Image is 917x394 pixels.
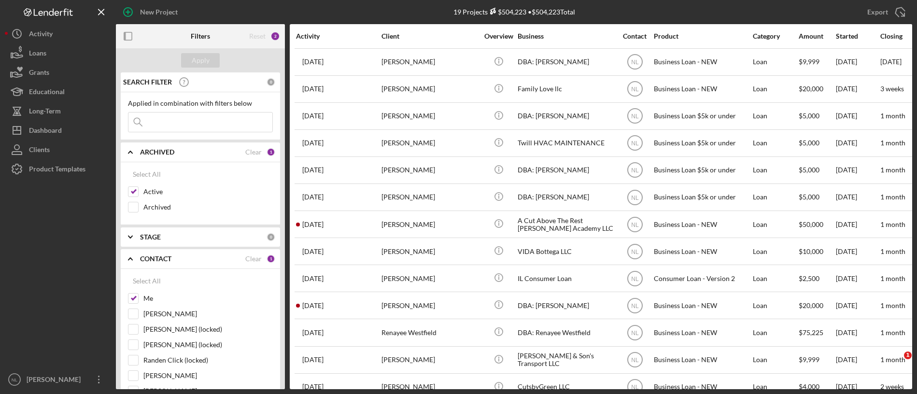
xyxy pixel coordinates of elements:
div: Business [518,32,614,40]
button: Loans [5,43,111,63]
label: Randen Click (locked) [143,355,273,365]
text: NL [631,140,639,147]
a: Long-Term [5,101,111,121]
time: 2025-09-15 14:27 [302,383,324,391]
div: Loan [753,184,798,210]
div: Family Love llc [518,76,614,102]
div: [DATE] [836,293,879,318]
div: Loan [753,49,798,75]
time: 1 month [880,301,905,310]
div: Client [381,32,478,40]
time: 2025-10-09 22:53 [302,221,324,228]
div: Dashboard [29,121,62,142]
div: Started [836,32,879,40]
div: Apply [192,53,210,68]
text: NL [631,384,639,391]
div: [PERSON_NAME] [381,130,478,156]
div: 0 [267,233,275,241]
div: A Cut Above The Rest [PERSON_NAME] Academy LLC [518,211,614,237]
div: Loan [753,347,798,373]
span: $9,999 [799,57,819,66]
button: Clients [5,140,111,159]
button: Educational [5,82,111,101]
label: Archived [143,202,273,212]
div: [PERSON_NAME] & Son's Transport LLC [518,347,614,373]
b: STAGE [140,233,161,241]
button: NL[PERSON_NAME] [5,370,111,389]
div: Business Loan - NEW [654,293,750,318]
div: [PERSON_NAME] [381,103,478,129]
span: $5,000 [799,193,819,201]
div: Select All [133,271,161,291]
div: Consumer Loan - Version 2 [654,266,750,291]
div: Business Loan $5k or under [654,157,750,183]
b: CONTACT [140,255,171,263]
span: $75,225 [799,328,823,337]
div: Product Templates [29,159,85,181]
div: [DATE] [836,103,879,129]
text: NL [631,275,639,282]
div: Loan [753,293,798,318]
div: [DATE] [836,239,879,264]
div: [PERSON_NAME] [381,239,478,264]
div: VIDA Bottega LLC [518,239,614,264]
div: Business Loan - NEW [654,239,750,264]
div: Loan [753,266,798,291]
time: 1 month [880,328,905,337]
text: NL [631,221,639,228]
div: Loan [753,76,798,102]
b: Filters [191,32,210,40]
div: DBA: [PERSON_NAME] [518,293,614,318]
button: Dashboard [5,121,111,140]
div: Business Loan - NEW [654,320,750,345]
time: 2025-10-10 16:38 [302,275,324,282]
time: 1 month [880,274,905,282]
button: Select All [128,271,166,291]
div: Clear [245,255,262,263]
div: Business Loan - NEW [654,211,750,237]
a: Grants [5,63,111,82]
div: [PERSON_NAME] [381,184,478,210]
label: [PERSON_NAME] (locked) [143,324,273,334]
div: Business Loan $5k or under [654,184,750,210]
span: $50,000 [799,220,823,228]
div: Loan [753,157,798,183]
time: [DATE] [880,57,902,66]
time: 3 weeks [880,84,904,93]
time: 1 month [880,193,905,201]
div: Category [753,32,798,40]
div: DBA: [PERSON_NAME] [518,49,614,75]
time: 1 month [880,247,905,255]
div: Business Loan $5k or under [654,103,750,129]
div: 1 [267,254,275,263]
text: NL [631,330,639,337]
label: Me [143,294,273,303]
time: 2025-10-08 15:23 [302,329,324,337]
div: [DATE] [836,49,879,75]
div: [DATE] [836,157,879,183]
div: Activity [29,24,53,46]
a: Product Templates [5,159,111,179]
div: [PERSON_NAME] [381,49,478,75]
text: NL [12,377,18,382]
div: DBA: [PERSON_NAME] [518,103,614,129]
div: Educational [29,82,65,104]
div: 0 [267,78,275,86]
div: Business Loan $5k or under [654,130,750,156]
div: Contact [617,32,653,40]
div: Applied in combination with filters below [128,99,273,107]
span: $5,000 [799,139,819,147]
div: Loan [753,103,798,129]
b: ARCHIVED [140,148,174,156]
time: 2025-04-09 17:21 [302,58,324,66]
div: 2 [270,31,280,41]
button: Apply [181,53,220,68]
div: DBA: [PERSON_NAME] [518,157,614,183]
div: Loan [753,239,798,264]
div: 1 [267,148,275,156]
text: NL [631,194,639,201]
